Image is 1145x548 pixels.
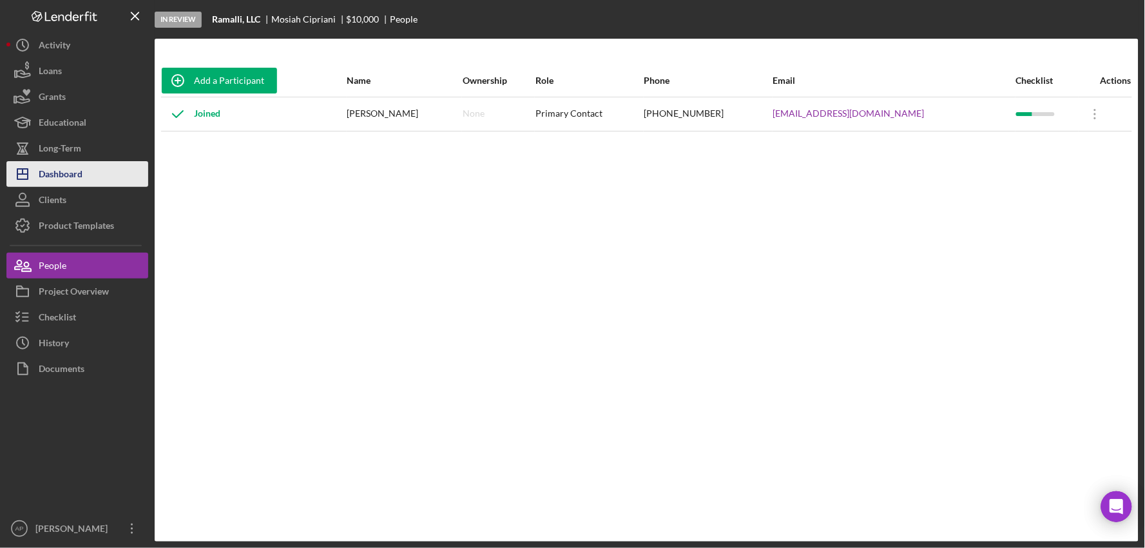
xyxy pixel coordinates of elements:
[39,187,66,216] div: Clients
[6,161,148,187] button: Dashboard
[162,98,220,130] div: Joined
[773,75,1015,86] div: Email
[39,330,69,359] div: History
[32,516,116,545] div: [PERSON_NAME]
[535,98,643,130] div: Primary Contact
[347,98,462,130] div: [PERSON_NAME]
[347,14,380,24] span: $10,000
[1101,491,1132,522] div: Open Intercom Messenger
[39,32,70,61] div: Activity
[390,14,418,24] div: People
[644,98,772,130] div: [PHONE_NUMBER]
[6,516,148,542] button: AP[PERSON_NAME]
[6,58,148,84] button: Loans
[39,58,62,87] div: Loans
[39,213,114,242] div: Product Templates
[773,108,925,119] a: [EMAIL_ADDRESS][DOMAIN_NAME]
[39,253,66,282] div: People
[1079,75,1131,86] div: Actions
[6,304,148,330] button: Checklist
[39,279,109,308] div: Project Overview
[6,279,148,304] button: Project Overview
[39,161,82,190] div: Dashboard
[6,110,148,135] button: Educational
[644,75,772,86] div: Phone
[39,135,81,164] div: Long-Term
[6,330,148,356] button: History
[39,304,76,333] div: Checklist
[1016,75,1079,86] div: Checklist
[212,14,260,24] b: Ramalli, LLC
[15,525,24,533] text: AP
[6,253,148,279] button: People
[271,14,347,24] div: Mosiah Cipriani
[463,108,485,119] div: None
[6,213,148,239] button: Product Templates
[463,75,534,86] div: Ownership
[39,84,66,113] div: Grants
[347,75,462,86] div: Name
[162,68,277,93] button: Add a Participant
[6,32,148,58] button: Activity
[194,68,264,93] div: Add a Participant
[6,135,148,161] button: Long-Term
[6,187,148,213] button: Clients
[155,12,202,28] div: In Review
[39,356,84,385] div: Documents
[6,356,148,382] button: Documents
[6,84,148,110] button: Grants
[535,75,643,86] div: Role
[39,110,86,139] div: Educational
